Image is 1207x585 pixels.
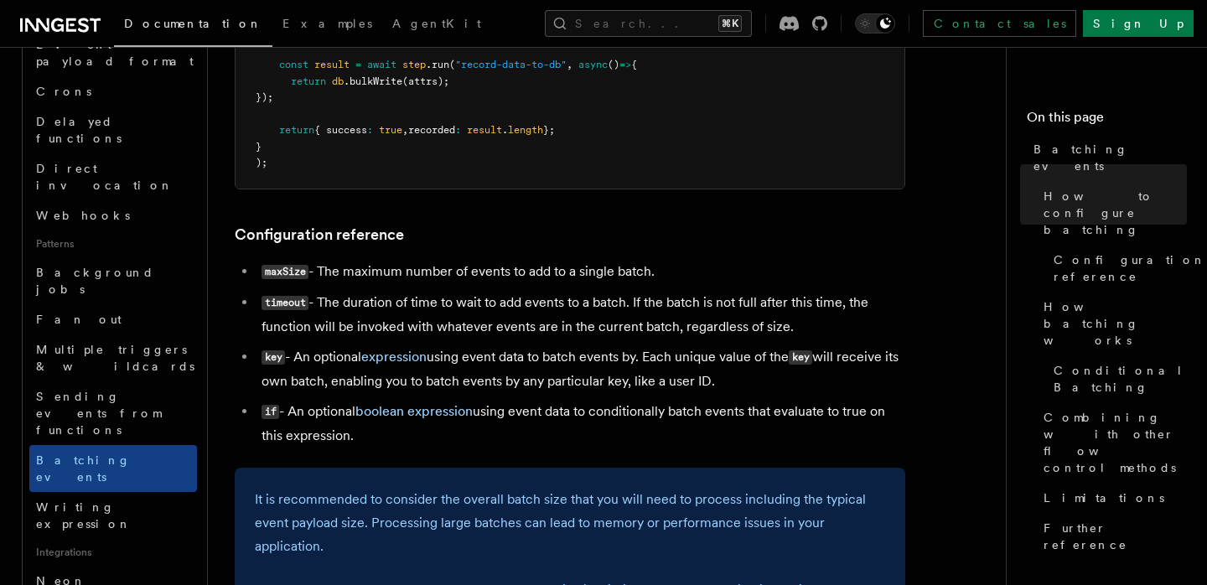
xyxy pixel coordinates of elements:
span: result [467,124,502,136]
a: Event payload format [29,29,197,76]
a: Delayed functions [29,106,197,153]
span: ); [256,157,267,168]
span: Batching events [1033,141,1187,174]
span: const [279,59,308,70]
a: Contact sales [923,10,1076,37]
a: Batching events [1027,134,1187,181]
a: AgentKit [382,5,491,45]
a: Direct invocation [29,153,197,200]
code: timeout [262,296,308,310]
a: Examples [272,5,382,45]
span: . [502,124,508,136]
span: }; [543,124,555,136]
span: How batching works [1044,298,1187,349]
li: - The duration of time to wait to add events to a batch. If the batch is not full after this time... [256,291,905,339]
a: Conditional Batching [1047,355,1187,402]
span: "record-data-to-db" [455,59,567,70]
span: Configuration reference [1054,251,1206,285]
span: Patterns [29,230,197,257]
span: Examples [282,17,372,30]
a: How to configure batching [1037,181,1187,245]
span: db [332,75,344,87]
a: Webhooks [29,200,197,230]
a: Configuration reference [235,223,404,246]
a: Sending events from functions [29,381,197,445]
h4: On this page [1027,107,1187,134]
a: Limitations [1037,483,1187,513]
li: - An optional using event data to batch events by. Each unique value of the will receive its own ... [256,345,905,393]
span: Batching events [36,453,131,484]
span: return [279,124,314,136]
a: Multiple triggers & wildcards [29,334,197,381]
span: Webhooks [36,209,130,222]
span: true [379,124,402,136]
a: boolean expression [355,403,473,419]
a: expression [361,349,427,365]
li: - An optional using event data to conditionally batch events that evaluate to true on this expres... [256,400,905,448]
span: : [455,124,461,136]
kbd: ⌘K [718,15,742,32]
span: }); [256,91,273,103]
span: Direct invocation [36,162,174,192]
button: Search...⌘K [545,10,752,37]
a: Batching events [29,445,197,492]
span: Sending events from functions [36,390,161,437]
span: ( [449,59,455,70]
a: Combining with other flow control methods [1037,402,1187,483]
span: Crons [36,85,91,98]
span: , [402,124,408,136]
li: - The maximum number of events to add to a single batch. [256,260,905,284]
code: key [789,350,812,365]
span: { success [314,124,367,136]
a: Writing expression [29,492,197,539]
span: (attrs); [402,75,449,87]
span: .bulkWrite [344,75,402,87]
code: key [262,350,285,365]
span: length [508,124,543,136]
span: await [367,59,396,70]
span: , [567,59,572,70]
span: How to configure batching [1044,188,1187,238]
span: Further reference [1044,520,1187,553]
code: maxSize [262,265,308,279]
a: Documentation [114,5,272,47]
a: Crons [29,76,197,106]
span: () [608,59,619,70]
span: Multiple triggers & wildcards [36,343,194,373]
span: Background jobs [36,266,154,296]
span: Documentation [124,17,262,30]
span: } [256,141,262,153]
span: AgentKit [392,17,481,30]
span: Writing expression [36,500,132,531]
span: return [291,75,326,87]
a: Further reference [1037,513,1187,560]
span: { [631,59,637,70]
span: Limitations [1044,489,1164,506]
span: async [578,59,608,70]
a: Fan out [29,304,197,334]
a: Configuration reference [1047,245,1187,292]
span: result [314,59,350,70]
span: step [402,59,426,70]
span: Combining with other flow control methods [1044,409,1187,476]
span: recorded [408,124,455,136]
button: Toggle dark mode [855,13,895,34]
a: Sign Up [1083,10,1194,37]
p: It is recommended to consider the overall batch size that you will need to process including the ... [255,488,885,558]
span: Fan out [36,313,122,326]
a: How batching works [1037,292,1187,355]
a: Background jobs [29,257,197,304]
span: Conditional Batching [1054,362,1187,396]
span: => [619,59,631,70]
span: : [367,124,373,136]
span: Integrations [29,539,197,566]
span: Delayed functions [36,115,122,145]
span: .run [426,59,449,70]
span: = [355,59,361,70]
code: if [262,405,279,419]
